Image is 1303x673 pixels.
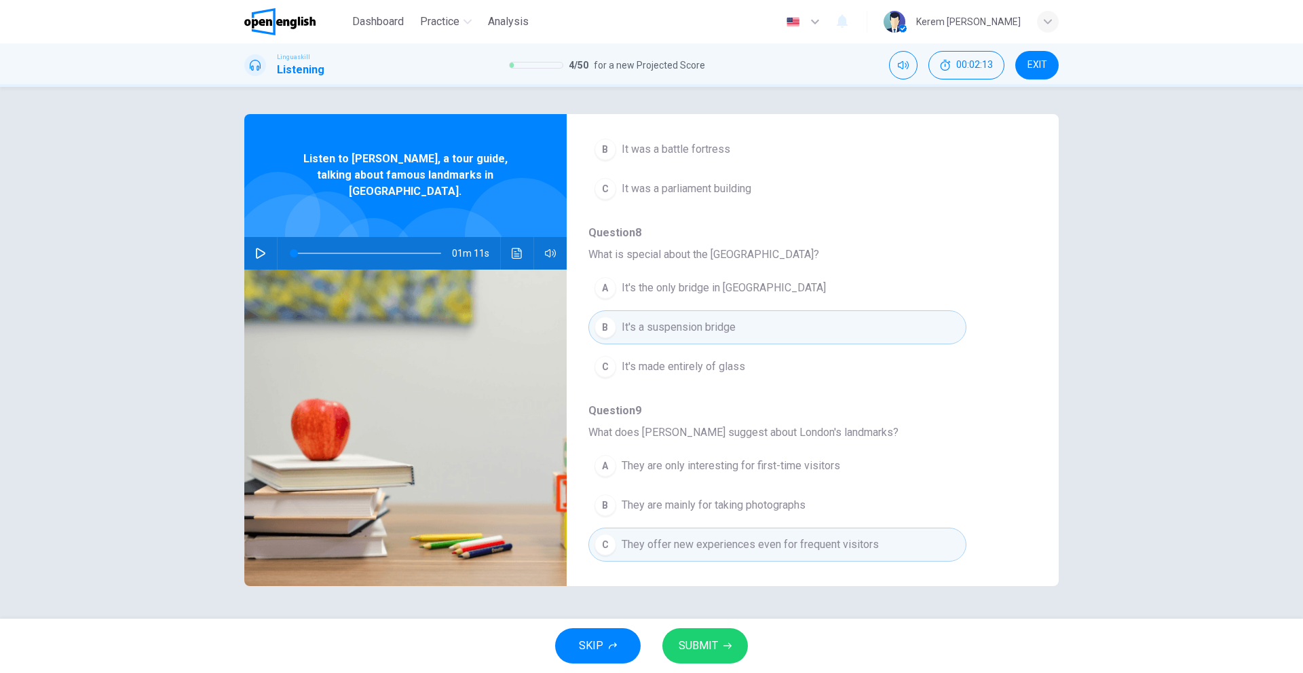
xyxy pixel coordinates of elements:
div: Kerem [PERSON_NAME] [916,14,1021,30]
button: BIt was a battle fortress [588,132,966,166]
span: It's made entirely of glass [622,359,745,375]
span: Dashboard [352,14,404,30]
span: They are only interesting for first-time visitors [622,458,840,474]
button: CIt was a parliament building [588,172,966,206]
button: Analysis [483,10,534,34]
div: B [594,139,616,160]
button: AIt's the only bridge in [GEOGRAPHIC_DATA] [588,271,966,305]
span: What is special about the [GEOGRAPHIC_DATA]? [588,247,1015,263]
span: for a new Projected Score [594,57,705,73]
span: Listen to [PERSON_NAME], a tour guide, talking about famous landmarks in [GEOGRAPHIC_DATA]. [288,151,523,200]
div: Mute [889,51,918,79]
button: Click to see the audio transcription [506,237,528,270]
a: OpenEnglish logo [244,8,347,35]
span: SUBMIT [679,636,718,655]
button: CThey offer new experiences even for frequent visitors [588,528,966,562]
img: Listen to Sarah, a tour guide, talking about famous landmarks in London. [244,270,567,586]
button: EXIT [1015,51,1059,79]
span: 4 / 50 [569,57,588,73]
h1: Listening [277,62,324,78]
img: Profile picture [884,11,905,33]
div: C [594,356,616,378]
span: Question 9 [588,403,1015,419]
span: It was a parliament building [622,181,751,197]
button: Dashboard [347,10,409,34]
span: What does [PERSON_NAME] suggest about London's landmarks? [588,424,1015,441]
div: C [594,534,616,556]
span: It was a battle fortress [622,141,730,158]
img: en [785,17,801,27]
span: Practice [420,14,459,30]
div: A [594,455,616,477]
div: C [594,178,616,200]
span: It's the only bridge in [GEOGRAPHIC_DATA] [622,280,826,296]
div: A [594,277,616,299]
button: SKIP [555,628,641,663]
button: 00:02:13 [928,51,1004,79]
button: BIt's a suspension bridge [588,310,966,344]
button: SUBMIT [662,628,748,663]
button: Practice [415,10,477,34]
span: They are mainly for taking photographs [622,497,806,513]
span: 01m 11s [452,237,500,270]
span: EXIT [1027,60,1047,71]
button: AThey are only interesting for first-time visitors [588,449,966,483]
span: They offer new experiences even for frequent visitors [622,536,879,553]
span: Linguaskill [277,52,310,62]
button: CIt's made entirely of glass [588,350,966,384]
span: It's a suspension bridge [622,319,736,335]
span: Question 8 [588,225,1015,241]
button: BThey are mainly for taking photographs [588,488,966,522]
span: SKIP [579,636,603,655]
div: B [594,316,616,338]
div: Hide [928,51,1004,79]
div: B [594,494,616,516]
img: OpenEnglish logo [244,8,316,35]
span: 00:02:13 [956,60,993,71]
span: Analysis [488,14,529,30]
